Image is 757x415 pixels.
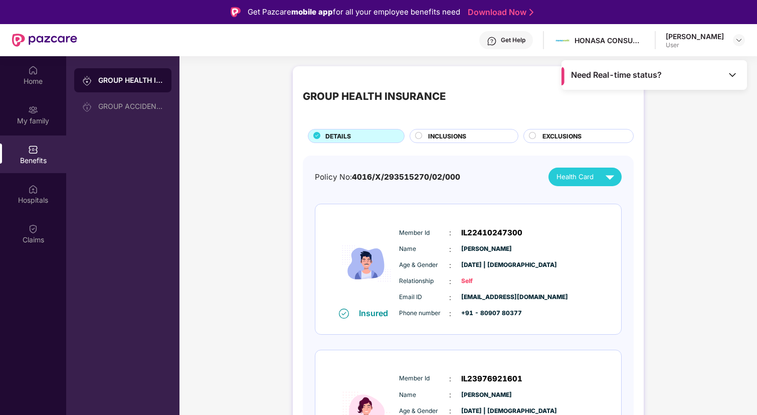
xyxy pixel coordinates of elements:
[399,309,449,318] span: Phone number
[529,7,533,18] img: Stroke
[12,34,77,47] img: New Pazcare Logo
[428,131,466,141] span: INCLUSIONS
[98,75,163,85] div: GROUP HEALTH INSURANCE
[461,373,522,385] span: IL23976921601
[449,389,451,400] span: :
[468,7,530,18] a: Download Now
[601,168,619,186] img: svg+xml;base64,PHN2ZyB4bWxucz0iaHR0cDovL3d3dy53My5vcmcvMjAwMC9zdmciIHZpZXdCb3g9IjAgMCAyNCAyNCIgd2...
[399,244,449,254] span: Name
[501,36,525,44] div: Get Help
[98,102,163,110] div: GROUP ACCIDENTAL INSURANCE
[303,88,446,104] div: GROUP HEALTH INSURANCE
[449,373,451,384] span: :
[487,36,497,46] img: svg+xml;base64,PHN2ZyBpZD0iSGVscC0zMngzMiIgeG1sbnM9Imh0dHA6Ly93d3cudzMub3JnLzIwMDAvc3ZnIiB3aWR0aD...
[28,65,38,75] img: svg+xml;base64,PHN2ZyBpZD0iSG9tZSIgeG1sbnM9Imh0dHA6Ly93d3cudzMub3JnLzIwMDAvc3ZnIiB3aWR0aD0iMjAiIG...
[735,36,743,44] img: svg+xml;base64,PHN2ZyBpZD0iRHJvcGRvd24tMzJ4MzIiIHhtbG5zPSJodHRwOi8vd3d3LnczLm9yZy8yMDAwL3N2ZyIgd2...
[28,145,38,155] img: svg+xml;base64,PHN2ZyBpZD0iQmVuZWZpdHMiIHhtbG5zPSJodHRwOi8vd3d3LnczLm9yZy8yMDAwL3N2ZyIgd2lkdGg9Ij...
[28,184,38,194] img: svg+xml;base64,PHN2ZyBpZD0iSG9zcGl0YWxzIiB4bWxucz0iaHR0cDovL3d3dy53My5vcmcvMjAwMC9zdmciIHdpZHRoPS...
[28,105,38,115] img: svg+xml;base64,PHN2ZyB3aWR0aD0iMjAiIGhlaWdodD0iMjAiIHZpZXdCb3g9IjAgMCAyMCAyMCIgZmlsbD0ibm9uZSIgeG...
[461,309,511,318] span: +91 - 80907 80377
[666,41,724,49] div: User
[666,32,724,41] div: [PERSON_NAME]
[542,131,582,141] span: EXCLUSIONS
[571,70,662,80] span: Need Real-time status?
[449,276,451,287] span: :
[82,76,92,86] img: svg+xml;base64,PHN2ZyB3aWR0aD0iMjAiIGhlaWdodD0iMjAiIHZpZXdCb3g9IjAgMCAyMCAyMCIgZmlsbD0ibm9uZSIgeG...
[28,224,38,234] img: svg+xml;base64,PHN2ZyBpZD0iQ2xhaW0iIHhtbG5zPSJodHRwOi8vd3d3LnczLm9yZy8yMDAwL3N2ZyIgd2lkdGg9IjIwIi...
[352,172,460,182] span: 4016/X/293515270/02/000
[575,36,645,45] div: HONASA CONSUMER LIMITED
[727,70,737,80] img: Toggle Icon
[248,6,460,18] div: Get Pazcare for all your employee benefits need
[399,374,449,383] span: Member Id
[325,131,351,141] span: DETAILS
[461,390,511,400] span: [PERSON_NAME]
[556,172,594,182] span: Health Card
[449,227,451,238] span: :
[461,276,511,286] span: Self
[339,309,349,319] img: svg+xml;base64,PHN2ZyB4bWxucz0iaHR0cDovL3d3dy53My5vcmcvMjAwMC9zdmciIHdpZHRoPSIxNiIgaGVpZ2h0PSIxNi...
[449,292,451,303] span: :
[461,227,522,239] span: IL22410247300
[399,276,449,286] span: Relationship
[449,244,451,255] span: :
[461,244,511,254] span: [PERSON_NAME]
[291,7,333,17] strong: mobile app
[399,260,449,270] span: Age & Gender
[399,293,449,302] span: Email ID
[231,7,241,17] img: Logo
[359,308,394,318] div: Insured
[315,171,460,183] div: Policy No:
[461,293,511,302] span: [EMAIL_ADDRESS][DOMAIN_NAME]
[399,390,449,400] span: Name
[449,260,451,271] span: :
[399,228,449,238] span: Member Id
[449,308,451,319] span: :
[336,219,397,308] img: icon
[555,33,570,48] img: Mamaearth%20Logo.jpg
[461,260,511,270] span: [DATE] | [DEMOGRAPHIC_DATA]
[82,102,92,112] img: svg+xml;base64,PHN2ZyB3aWR0aD0iMjAiIGhlaWdodD0iMjAiIHZpZXdCb3g9IjAgMCAyMCAyMCIgZmlsbD0ibm9uZSIgeG...
[548,168,622,186] button: Health Card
